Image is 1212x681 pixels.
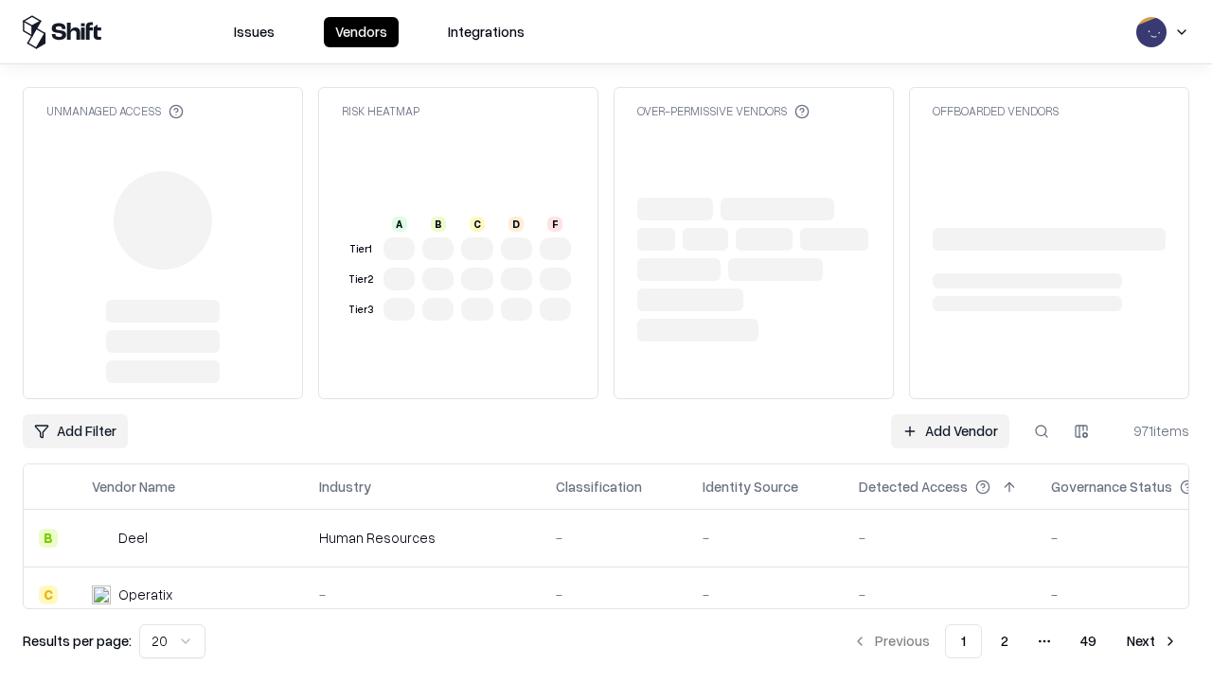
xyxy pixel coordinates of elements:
div: - [556,528,672,548]
div: Identity Source [703,477,798,497]
button: 49 [1065,624,1112,658]
div: F [547,217,562,232]
div: - [703,585,829,604]
div: Classification [556,477,642,497]
div: Risk Heatmap [342,103,419,119]
button: 1 [945,624,982,658]
div: 971 items [1114,421,1189,441]
div: Unmanaged Access [46,103,184,119]
button: Vendors [324,17,399,47]
div: D [508,217,524,232]
div: B [431,217,446,232]
div: - [859,585,1021,604]
div: Tier 1 [346,241,376,257]
div: C [470,217,485,232]
div: Industry [319,477,371,497]
div: - [556,585,672,604]
div: C [39,585,58,604]
div: Detected Access [859,477,968,497]
div: Tier 2 [346,271,376,288]
img: Deel [92,529,111,548]
div: Over-Permissive Vendors [637,103,810,119]
p: Results per page: [23,631,132,651]
button: Next [1115,624,1189,658]
div: Human Resources [319,528,526,548]
div: - [703,528,829,548]
div: - [319,585,526,604]
button: Issues [223,17,286,47]
div: - [859,528,1021,548]
div: Vendor Name [92,477,175,497]
div: Offboarded Vendors [933,103,1059,119]
nav: pagination [841,624,1189,658]
div: Tier 3 [346,302,376,318]
button: Integrations [437,17,536,47]
button: 2 [986,624,1024,658]
button: Add Filter [23,414,128,448]
div: Governance Status [1051,477,1172,497]
a: Add Vendor [891,414,1009,448]
div: A [392,217,407,232]
div: Operatix [118,585,172,604]
div: Deel [118,528,148,548]
div: B [39,529,58,548]
img: Operatix [92,585,111,604]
